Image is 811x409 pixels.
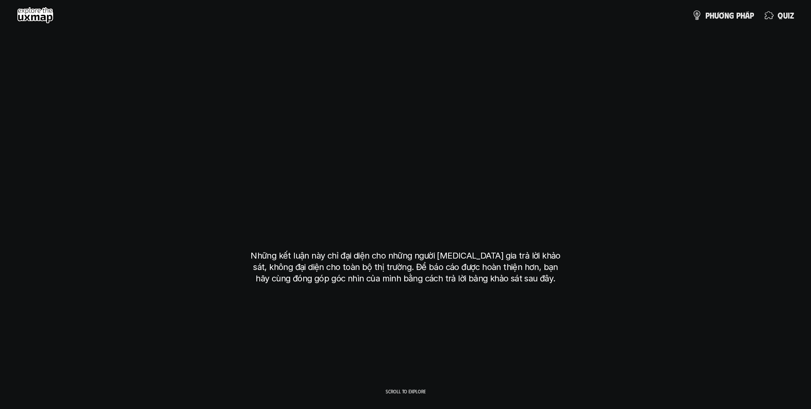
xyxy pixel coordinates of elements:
[740,11,745,20] span: h
[705,11,710,20] span: p
[750,11,754,20] span: p
[692,7,754,24] a: phươngpháp
[710,11,714,20] span: h
[764,7,794,24] a: quiz
[778,11,783,20] span: q
[745,11,750,20] span: á
[251,139,560,175] h1: phạm vi công việc của
[724,11,729,20] span: n
[719,11,724,20] span: ơ
[255,206,556,241] h1: tại [GEOGRAPHIC_DATA]
[714,11,719,20] span: ư
[790,11,794,20] span: z
[729,11,734,20] span: g
[788,11,790,20] span: i
[376,119,441,128] h6: Kết quả nghiên cứu
[736,11,740,20] span: p
[247,250,564,284] p: Những kết luận này chỉ đại diện cho những người [MEDICAL_DATA] gia trả lời khảo sát, không đại di...
[386,388,426,394] p: Scroll to explore
[783,11,788,20] span: u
